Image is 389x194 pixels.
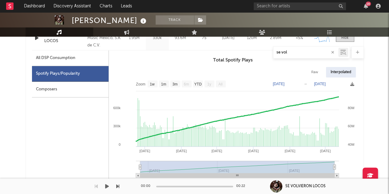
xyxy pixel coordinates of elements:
div: 330k [147,35,167,41]
text: [DATE] [284,149,295,153]
text: 80M [347,106,354,110]
div: 00:22 [236,183,248,190]
div: © 2025 Warner Music México, S.A. de C.V. [87,27,121,49]
div: Interpolated [326,67,356,77]
div: [PERSON_NAME] [72,15,148,26]
text: Zoom [136,82,145,86]
text: 600k [113,106,121,110]
div: [DATE] [218,35,239,41]
text: 1y [207,82,211,86]
input: Search for artists [254,2,346,10]
button: Track [156,15,194,25]
div: Raw [307,67,323,77]
text: [DATE] [273,82,284,86]
div: 16 [366,2,371,6]
text: 6m [184,82,189,86]
text: 0 [118,143,120,146]
text: 300k [113,124,121,128]
text: 60M [347,124,354,128]
h3: Total Spotify Plays [109,57,357,64]
div: <5% [289,35,310,41]
text: [DATE] [211,149,222,153]
text: 1w [150,82,155,86]
text: All [218,82,222,86]
text: → [304,82,307,86]
text: [DATE] [248,149,259,153]
text: [DATE] [314,82,326,86]
div: 93.6M [170,35,190,41]
a: SE VOLVIERON LOCOS [44,32,85,44]
div: Composers [32,82,109,97]
text: 3m [172,82,177,86]
div: Spotify Plays/Popularity [32,66,109,82]
div: 75 [193,35,215,41]
text: 40M [347,143,354,146]
button: 16 [364,4,368,9]
text: [DATE] [320,149,331,153]
input: Search by song name or URL [273,50,338,55]
div: 1.95M [124,35,144,41]
div: 2.89M [265,35,286,41]
text: [DATE] [176,149,187,153]
div: 00:00 [141,183,153,190]
text: YTD [194,82,201,86]
div: 120M [242,35,262,41]
div: SE VOLVIERON LOCOS [285,184,326,189]
text: 1m [161,82,166,86]
text: [DATE] [139,149,150,153]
